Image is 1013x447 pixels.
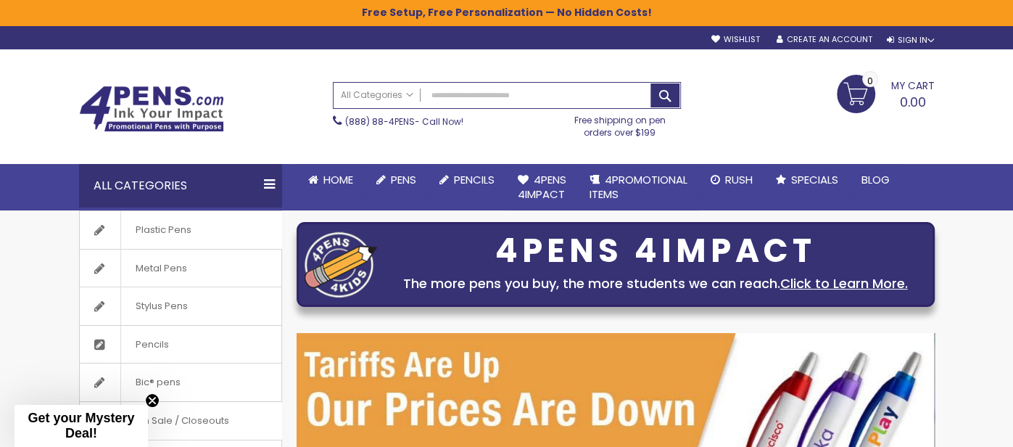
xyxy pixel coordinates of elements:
[79,86,224,132] img: 4Pens Custom Pens and Promotional Products
[776,34,872,45] a: Create an Account
[578,164,699,211] a: 4PROMOTIONALITEMS
[590,172,687,202] span: 4PROMOTIONAL ITEMS
[79,164,282,208] div: All Categories
[80,211,281,249] a: Plastic Pens
[323,172,353,187] span: Home
[305,231,377,298] img: four_pen_logo.png
[120,326,183,364] span: Pencils
[559,109,681,138] div: Free shipping on pen orders over $199
[837,75,935,111] a: 0.00 0
[334,83,421,107] a: All Categories
[80,326,281,364] a: Pencils
[384,236,927,266] div: 4PENS 4IMPACT
[518,172,566,202] span: 4Pens 4impact
[391,172,416,187] span: Pens
[345,115,463,128] span: - Call Now!
[120,250,202,287] span: Metal Pens
[791,172,838,187] span: Specials
[28,411,134,440] span: Get your Mystery Deal!
[454,172,495,187] span: Pencils
[725,172,753,187] span: Rush
[764,164,850,196] a: Specials
[711,34,759,45] a: Wishlist
[145,393,160,408] button: Close teaser
[80,402,281,440] a: On Sale / Closeouts
[120,211,206,249] span: Plastic Pens
[699,164,764,196] a: Rush
[506,164,578,211] a: 4Pens4impact
[861,172,890,187] span: Blog
[850,164,901,196] a: Blog
[15,405,148,447] div: Get your Mystery Deal!Close teaser
[120,364,195,401] span: Bic® pens
[80,364,281,401] a: Bic® pens
[867,74,873,88] span: 0
[345,115,415,128] a: (888) 88-4PENS
[80,287,281,325] a: Stylus Pens
[120,402,244,440] span: On Sale / Closeouts
[900,93,926,111] span: 0.00
[120,287,202,325] span: Stylus Pens
[341,89,413,101] span: All Categories
[365,164,428,196] a: Pens
[780,274,908,292] a: Click to Learn More.
[384,274,927,294] div: The more pens you buy, the more students we can reach.
[886,35,934,46] div: Sign In
[428,164,506,196] a: Pencils
[297,164,365,196] a: Home
[80,250,281,287] a: Metal Pens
